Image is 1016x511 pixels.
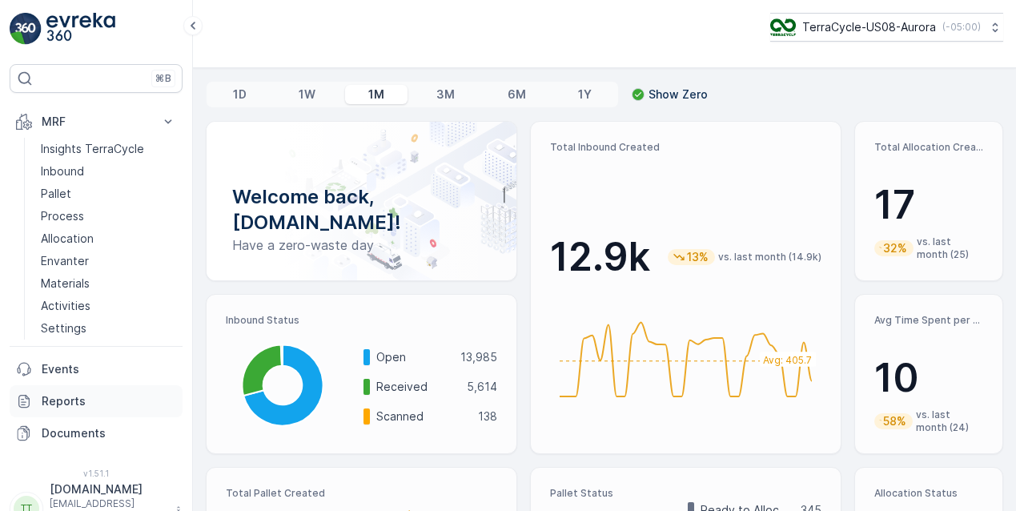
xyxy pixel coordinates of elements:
[916,408,983,434] p: vs. last month (24)
[874,354,983,402] p: 10
[34,138,183,160] a: Insights TerraCycle
[942,21,981,34] p: ( -05:00 )
[41,208,84,224] p: Process
[508,87,526,103] p: 6M
[770,13,1003,42] button: TerraCycle-US08-Aurora(-05:00)
[233,87,247,103] p: 1D
[34,272,183,295] a: Materials
[41,320,86,336] p: Settings
[376,408,468,424] p: Scanned
[874,314,983,327] p: Avg Time Spent per Process (hr)
[34,183,183,205] a: Pallet
[436,87,455,103] p: 3M
[460,349,497,365] p: 13,985
[770,18,796,36] img: image_ci7OI47.png
[802,19,936,35] p: TerraCycle-US08-Aurora
[550,487,821,500] p: Pallet Status
[232,235,491,255] p: Have a zero-waste day
[10,469,183,478] span: v 1.51.1
[10,106,183,138] button: MRF
[10,13,42,45] img: logo
[34,250,183,272] a: Envanter
[41,163,84,179] p: Inbound
[34,295,183,317] a: Activities
[376,379,456,395] p: Received
[10,353,183,385] a: Events
[42,393,176,409] p: Reports
[881,240,909,256] p: 32%
[874,181,983,229] p: 17
[41,253,89,269] p: Envanter
[50,481,168,497] p: [DOMAIN_NAME]
[34,160,183,183] a: Inbound
[467,379,497,395] p: 5,614
[34,227,183,250] a: Allocation
[550,141,821,154] p: Total Inbound Created
[42,425,176,441] p: Documents
[376,349,450,365] p: Open
[550,233,650,281] p: 12.9k
[41,231,94,247] p: Allocation
[232,184,491,235] p: Welcome back, [DOMAIN_NAME]!
[874,487,983,500] p: Allocation Status
[685,249,710,265] p: 13%
[34,205,183,227] a: Process
[10,385,183,417] a: Reports
[41,298,90,314] p: Activities
[46,13,115,45] img: logo_light-DOdMpM7g.png
[478,408,497,424] p: 138
[41,186,71,202] p: Pallet
[41,276,90,292] p: Materials
[874,141,983,154] p: Total Allocation Created
[649,87,708,103] p: Show Zero
[917,235,983,261] p: vs. last month (25)
[155,72,171,85] p: ⌘B
[42,361,176,377] p: Events
[718,251,821,264] p: vs. last month (14.9k)
[42,114,151,130] p: MRF
[226,314,497,327] p: Inbound Status
[368,87,384,103] p: 1M
[41,141,144,157] p: Insights TerraCycle
[881,413,908,429] p: 58%
[34,317,183,340] a: Settings
[578,87,592,103] p: 1Y
[299,87,315,103] p: 1W
[10,417,183,449] a: Documents
[226,487,355,500] p: Total Pallet Created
